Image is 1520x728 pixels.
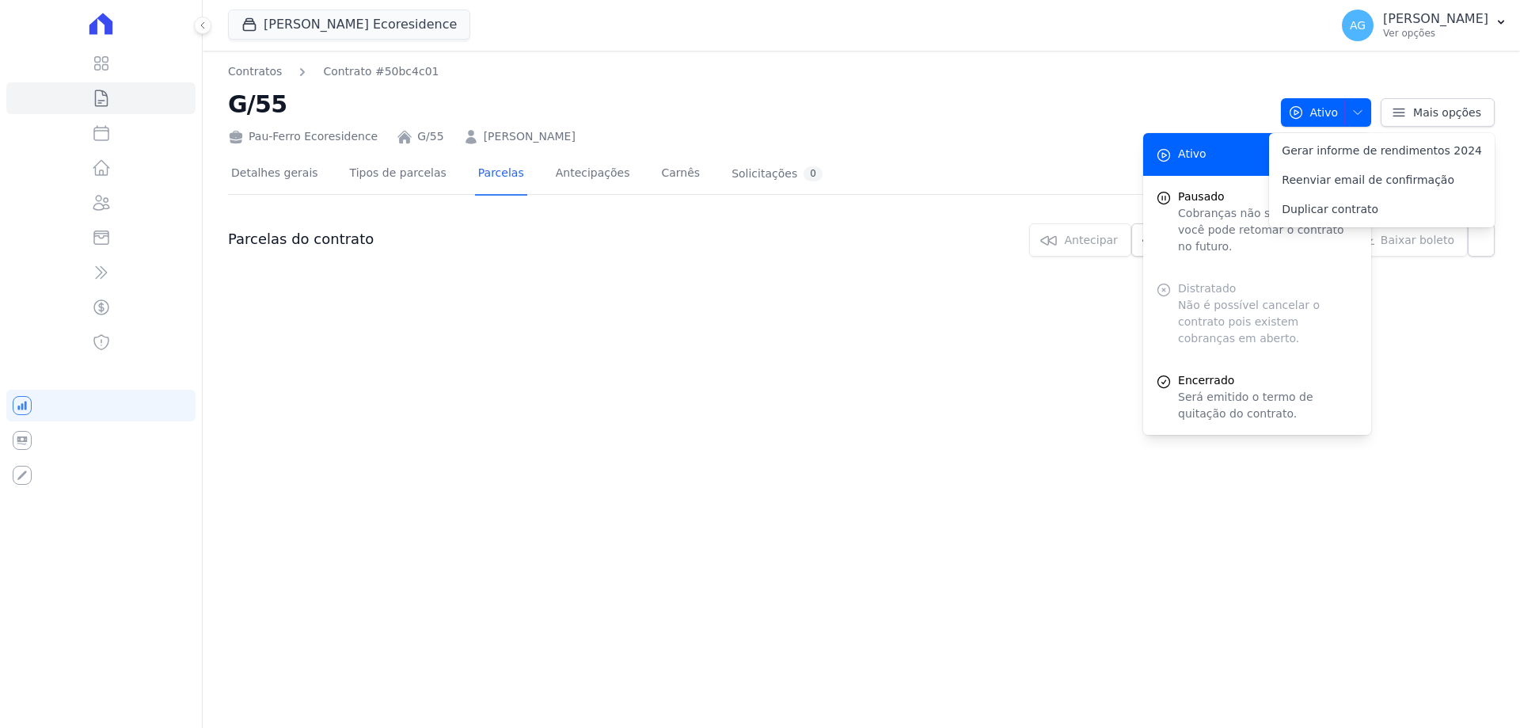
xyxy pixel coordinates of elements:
a: Antecipações [553,154,633,196]
span: Pausado [1178,189,1358,205]
a: Encerrado Será emitido o termo de quitação do contrato. [1143,360,1371,435]
a: Mais opções [1381,98,1495,127]
span: Mais opções [1413,105,1481,120]
h2: G/55 [228,86,1268,122]
span: Ativo [1288,98,1339,127]
p: Cobranças não serão geradas e você pode retomar o contrato no futuro. [1178,205,1358,255]
a: Reenviar email de confirmação [1269,166,1495,195]
a: Carnês [658,154,703,196]
a: Detalhes gerais [228,154,321,196]
a: Parcelas [475,154,527,196]
p: Será emitido o termo de quitação do contrato. [1178,389,1358,422]
a: Contratos [228,63,282,80]
div: Solicitações [731,166,823,181]
a: Tipos de parcelas [347,154,450,196]
a: Antecipar [1131,223,1233,257]
span: AG [1350,20,1366,31]
button: Ativo [1281,98,1372,127]
h3: Parcelas do contrato [228,230,374,249]
a: [PERSON_NAME] [484,128,576,145]
p: [PERSON_NAME] [1383,11,1488,27]
button: Pausado Cobranças não serão geradas e você pode retomar o contrato no futuro. [1143,176,1371,268]
a: Contrato #50bc4c01 [323,63,439,80]
nav: Breadcrumb [228,63,1268,80]
button: AG [PERSON_NAME] Ver opções [1329,3,1520,48]
div: 0 [804,166,823,181]
a: G/55 [417,128,443,145]
a: Duplicar contrato [1269,195,1495,224]
a: Solicitações0 [728,154,826,196]
button: [PERSON_NAME] Ecoresidence [228,10,470,40]
div: Pau-Ferro Ecoresidence [228,128,378,145]
span: Ativo [1178,146,1206,162]
p: Ver opções [1383,27,1488,40]
span: Encerrado [1178,372,1358,389]
nav: Breadcrumb [228,63,439,80]
a: Gerar informe de rendimentos 2024 [1269,136,1495,166]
